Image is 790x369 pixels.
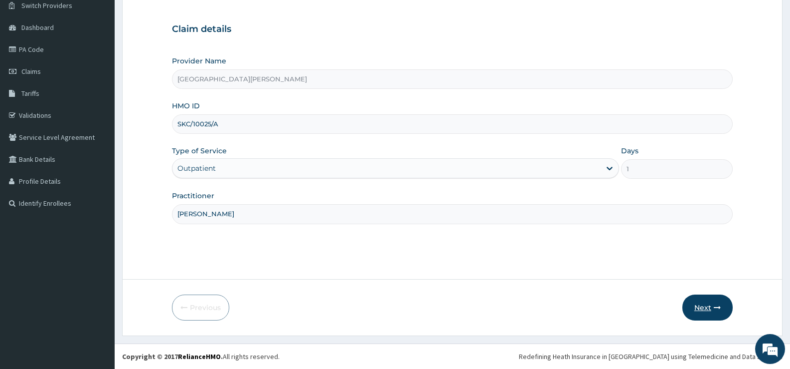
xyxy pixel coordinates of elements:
[177,163,216,173] div: Outpatient
[172,56,226,66] label: Provider Name
[163,5,187,29] div: Minimize live chat window
[172,24,733,35] h3: Claim details
[519,352,783,362] div: Redefining Heath Insurance in [GEOGRAPHIC_DATA] using Telemedicine and Data Science!
[178,352,221,361] a: RelianceHMO
[172,191,214,201] label: Practitioner
[115,344,790,369] footer: All rights reserved.
[21,89,39,98] span: Tariffs
[122,352,223,361] strong: Copyright © 2017 .
[5,255,190,290] textarea: Type your message and hit 'Enter'
[21,23,54,32] span: Dashboard
[18,50,40,75] img: d_794563401_company_1708531726252_794563401
[172,114,733,134] input: Enter HMO ID
[682,295,733,321] button: Next
[52,56,167,69] div: Chat with us now
[172,101,200,111] label: HMO ID
[172,295,229,321] button: Previous
[21,67,41,76] span: Claims
[21,1,72,10] span: Switch Providers
[172,204,733,224] input: Enter Name
[172,146,227,156] label: Type of Service
[58,117,138,218] span: We're online!
[621,146,638,156] label: Days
